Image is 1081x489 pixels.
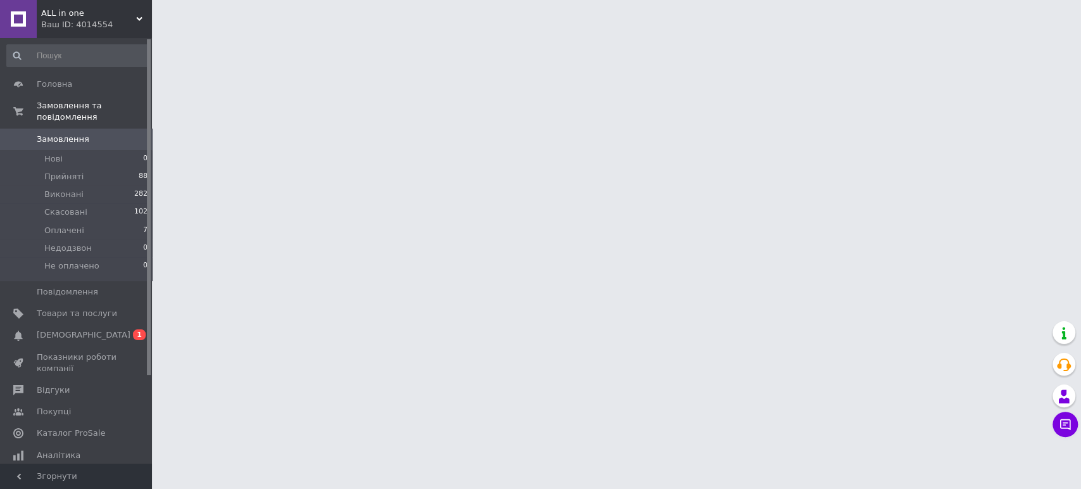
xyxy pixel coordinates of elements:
span: Замовлення та повідомлення [37,100,152,123]
span: Замовлення [37,134,89,145]
span: Прийняті [44,171,84,182]
span: Повідомлення [37,286,98,298]
span: Покупці [37,406,71,417]
span: 0 [143,243,148,254]
span: Товари та послуги [37,308,117,319]
span: Показники роботи компанії [37,352,117,374]
input: Пошук [6,44,149,67]
span: 88 [139,171,148,182]
span: 102 [134,206,148,218]
span: 7 [143,225,148,236]
span: 0 [143,260,148,272]
span: Каталог ProSale [37,428,105,439]
button: Чат з покупцем [1053,412,1078,437]
span: Недодзвон [44,243,92,254]
span: Виконані [44,189,84,200]
span: Не оплачено [44,260,99,272]
span: Скасовані [44,206,87,218]
span: 1 [133,329,146,340]
span: 282 [134,189,148,200]
div: Ваш ID: 4014554 [41,19,152,30]
span: Нові [44,153,63,165]
span: Аналітика [37,450,80,461]
span: 0 [143,153,148,165]
span: Головна [37,79,72,90]
span: Відгуки [37,384,70,396]
span: ALL in one [41,8,136,19]
span: [DEMOGRAPHIC_DATA] [37,329,130,341]
span: Оплачені [44,225,84,236]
